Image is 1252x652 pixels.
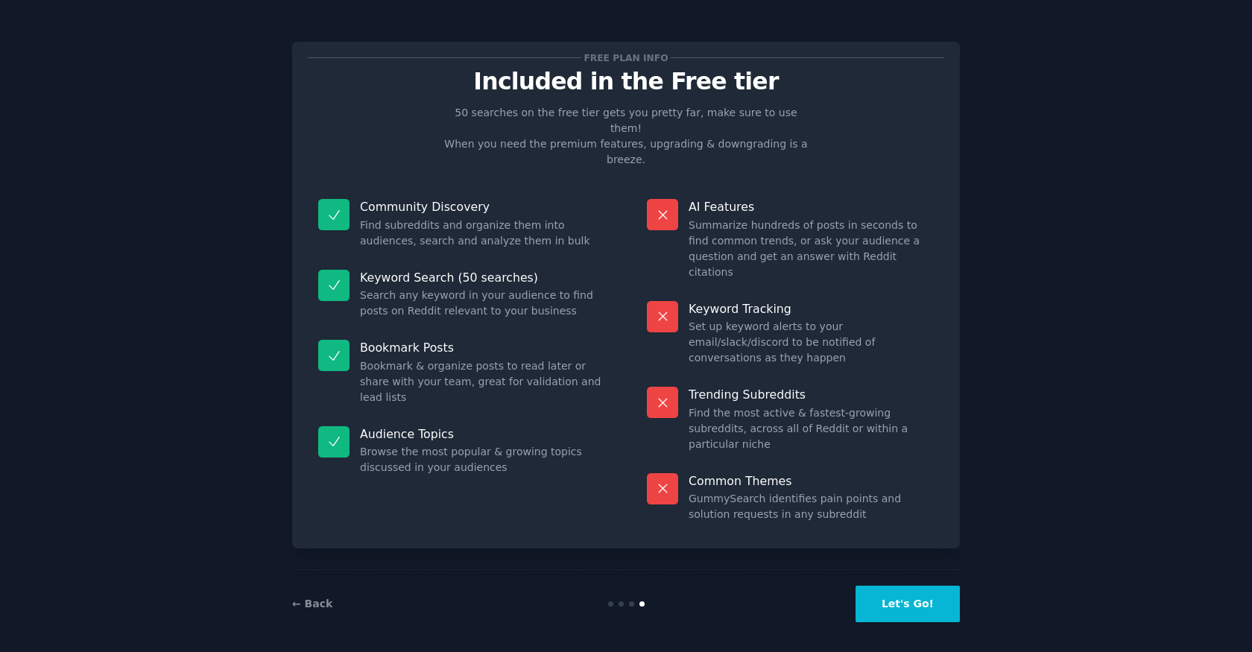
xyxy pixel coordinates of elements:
span: Free plan info [581,50,671,66]
p: Included in the Free tier [308,69,944,95]
p: Community Discovery [360,199,605,215]
dd: Find subreddits and organize them into audiences, search and analyze them in bulk [360,218,605,249]
p: Common Themes [689,473,934,489]
dd: Browse the most popular & growing topics discussed in your audiences [360,444,605,475]
dd: Set up keyword alerts to your email/slack/discord to be notified of conversations as they happen [689,319,934,366]
dd: Bookmark & organize posts to read later or share with your team, great for validation and lead lists [360,358,605,405]
dd: Search any keyword in your audience to find posts on Reddit relevant to your business [360,288,605,319]
p: Keyword Search (50 searches) [360,270,605,285]
p: 50 searches on the free tier gets you pretty far, make sure to use them! When you need the premiu... [438,105,814,168]
dd: Find the most active & fastest-growing subreddits, across all of Reddit or within a particular niche [689,405,934,452]
p: Keyword Tracking [689,301,934,317]
dd: GummySearch identifies pain points and solution requests in any subreddit [689,491,934,522]
button: Let's Go! [856,586,960,622]
p: Audience Topics [360,426,605,442]
p: AI Features [689,199,934,215]
a: ← Back [292,598,332,610]
p: Bookmark Posts [360,340,605,355]
dd: Summarize hundreds of posts in seconds to find common trends, or ask your audience a question and... [689,218,934,280]
p: Trending Subreddits [689,387,934,402]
